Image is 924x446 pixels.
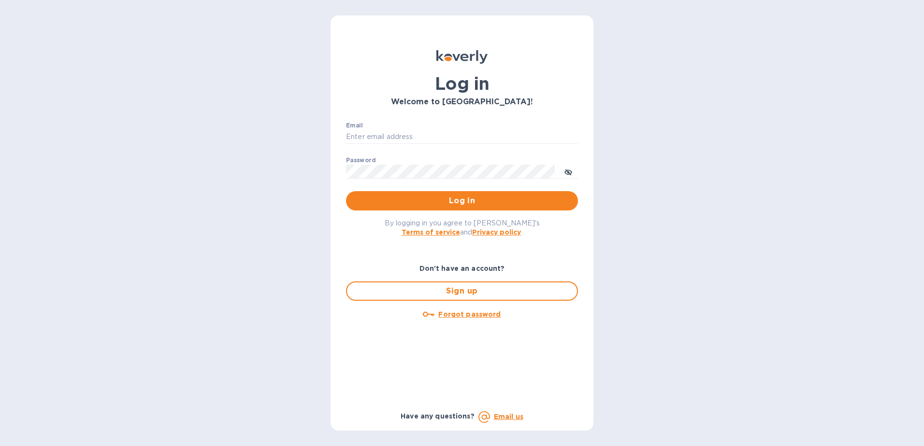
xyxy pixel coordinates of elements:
[472,228,521,236] a: Privacy policy
[419,265,505,272] b: Don't have an account?
[346,130,578,144] input: Enter email address
[346,281,578,301] button: Sign up
[385,219,540,236] span: By logging in you agree to [PERSON_NAME]'s and .
[559,162,578,181] button: toggle password visibility
[354,195,570,207] span: Log in
[402,228,460,236] a: Terms of service
[436,50,488,64] img: Koverly
[494,413,523,420] a: Email us
[346,73,578,94] h1: Log in
[346,98,578,107] h3: Welcome to [GEOGRAPHIC_DATA]!
[346,123,363,128] label: Email
[346,191,578,210] button: Log in
[401,412,475,420] b: Have any questions?
[438,310,501,318] u: Forgot password
[355,285,569,297] span: Sign up
[346,157,375,163] label: Password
